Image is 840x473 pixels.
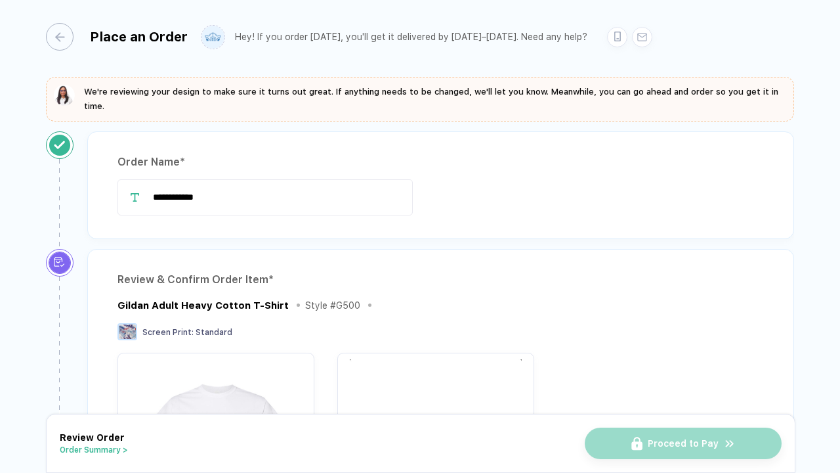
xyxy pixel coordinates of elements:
div: Review & Confirm Order Item [117,269,764,290]
div: Place an Order [90,29,188,45]
span: Standard [196,328,232,337]
span: Screen Print : [142,328,194,337]
div: Hey! If you order [DATE], you'll get it delivered by [DATE]–[DATE]. Need any help? [235,32,587,43]
img: sophie [54,85,75,106]
button: We're reviewing your design to make sure it turns out great. If anything needs to be changed, we'... [54,85,786,114]
div: Style # G500 [305,300,360,311]
span: We're reviewing your design to make sure it turns out great. If anything needs to be changed, we'... [84,87,778,111]
button: Order Summary > [60,445,128,455]
img: user profile [201,26,224,49]
div: Gildan Adult Heavy Cotton T-Shirt [117,300,289,311]
div: Order Name [117,152,764,173]
img: Screen Print [117,323,137,340]
span: Review Order [60,432,125,443]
